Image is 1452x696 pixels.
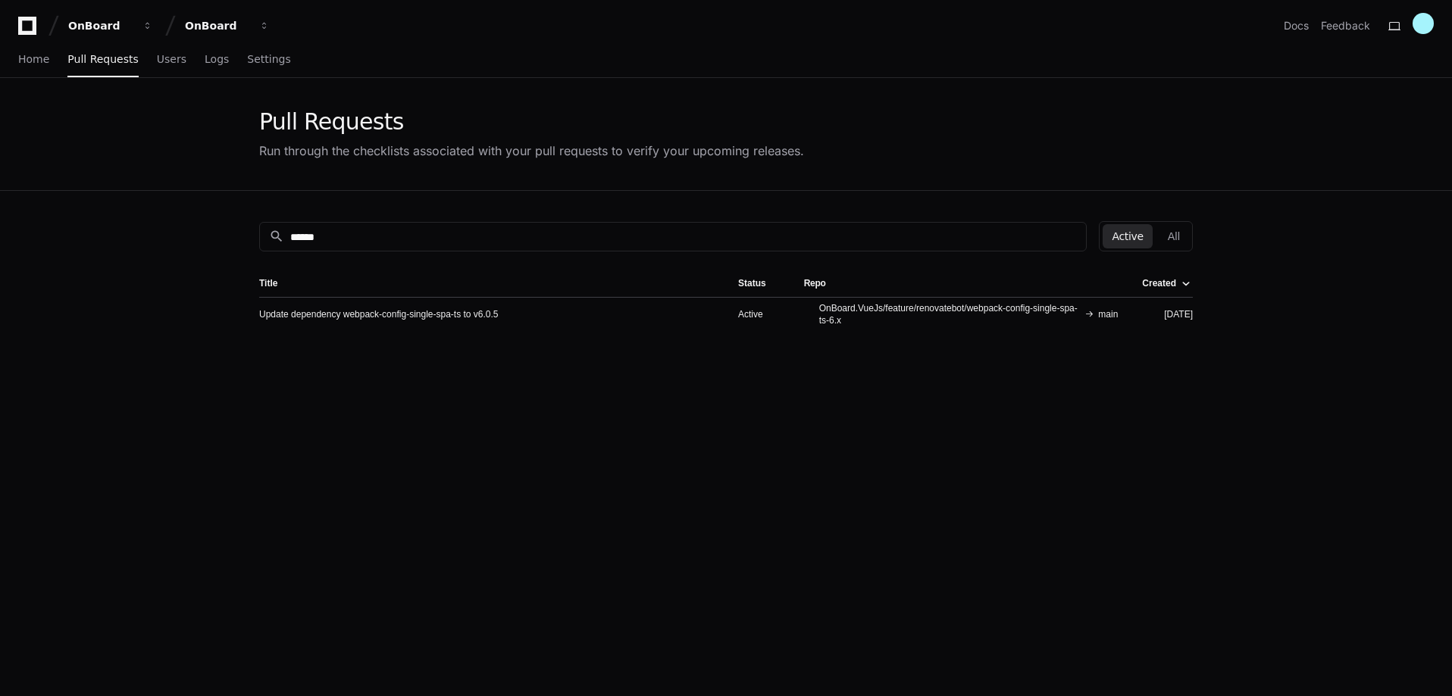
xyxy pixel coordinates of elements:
span: OnBoard.VueJs/feature/renovatebot/webpack-config-single-spa-ts-6.x [819,302,1081,326]
th: Repo [792,270,1131,297]
div: OnBoard [68,18,133,33]
a: Home [18,42,49,77]
mat-icon: search [269,229,284,244]
div: Run through the checklists associated with your pull requests to verify your upcoming releases. [259,142,804,160]
a: Users [157,42,186,77]
div: Created [1142,277,1176,289]
div: Pull Requests [259,108,804,136]
span: Settings [247,55,290,64]
button: Active [1103,224,1152,248]
a: Docs [1284,18,1309,33]
span: Home [18,55,49,64]
div: Title [259,277,277,289]
div: OnBoard [185,18,250,33]
button: OnBoard [179,12,276,39]
span: Logs [205,55,229,64]
div: [DATE] [1142,308,1193,320]
div: Status [738,277,766,289]
div: Title [259,277,714,289]
a: Update dependency webpack-config-single-spa-ts to v6.0.5 [259,308,499,320]
span: Pull Requests [67,55,138,64]
div: Status [738,277,780,289]
button: Feedback [1321,18,1370,33]
button: OnBoard [62,12,159,39]
div: Created [1142,277,1190,289]
button: All [1159,224,1189,248]
span: Users [157,55,186,64]
a: Pull Requests [67,42,138,77]
span: main [1098,308,1118,320]
a: Settings [247,42,290,77]
a: Logs [205,42,229,77]
div: Active [738,308,780,320]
